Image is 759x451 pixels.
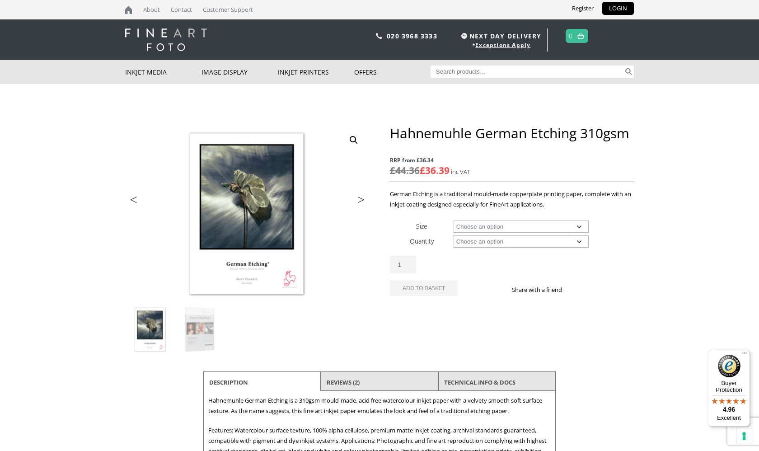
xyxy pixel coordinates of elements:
[390,155,634,165] span: RRP from £36.34
[475,41,530,49] a: Exceptions Apply
[420,164,425,177] span: £
[565,2,600,15] a: Register
[390,164,420,177] bdi: 44.36
[623,66,634,78] button: Search
[708,414,750,422] p: Excellent
[577,33,584,39] img: basket.svg
[444,374,515,390] a: TECHNICAL INFO & DOCS
[390,256,416,273] input: Product quantity
[602,2,634,15] a: LOGIN
[354,60,431,84] a: Offers
[125,60,201,84] a: Inkjet Media
[461,33,467,39] img: time.svg
[390,189,634,210] p: German Etching is a traditional mould-made copperplate printing paper, complete with an inkjet co...
[410,237,434,245] label: Quantity
[209,374,248,390] a: Description
[390,164,395,177] span: £
[201,60,278,84] a: Image Display
[125,28,207,51] img: logo-white.svg
[708,380,750,393] p: Buyer Protection
[512,285,573,295] p: Share with a friend
[278,60,354,84] a: Inkjet Printers
[573,286,580,293] img: facebook sharing button
[736,428,752,444] button: Your consent preferences for tracking technologies
[718,355,740,377] img: Trusted Shops Trustmark
[459,31,541,41] span: NEXT DAY DELIVERY
[346,132,362,148] a: View full-screen image gallery
[595,286,602,293] img: email sharing button
[708,350,750,427] button: Trusted Shops TrustmarkBuyer Protection4.96Excellent
[126,305,174,354] img: Hahnemuhle German Etching 310gsm
[327,374,360,390] a: Reviews (2)
[569,29,573,42] a: 0
[387,32,437,40] a: 020 3968 3333
[584,286,591,293] img: twitter sharing button
[390,125,634,141] h1: Hahnemuhle German Etching 310gsm
[376,33,382,39] img: phone.svg
[739,350,750,361] button: Menu
[431,66,624,78] input: Search products…
[175,305,224,354] img: Hahnemuhle German Etching 310gsm - Image 2
[420,164,450,177] bdi: 36.39
[723,406,735,413] span: 4.96
[416,222,427,230] label: Size
[390,280,458,296] button: Add to basket
[208,395,551,416] p: Hahnemuhle German Etching is a 310gsm mould-made, acid free watercolour inkjet paper with a velve...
